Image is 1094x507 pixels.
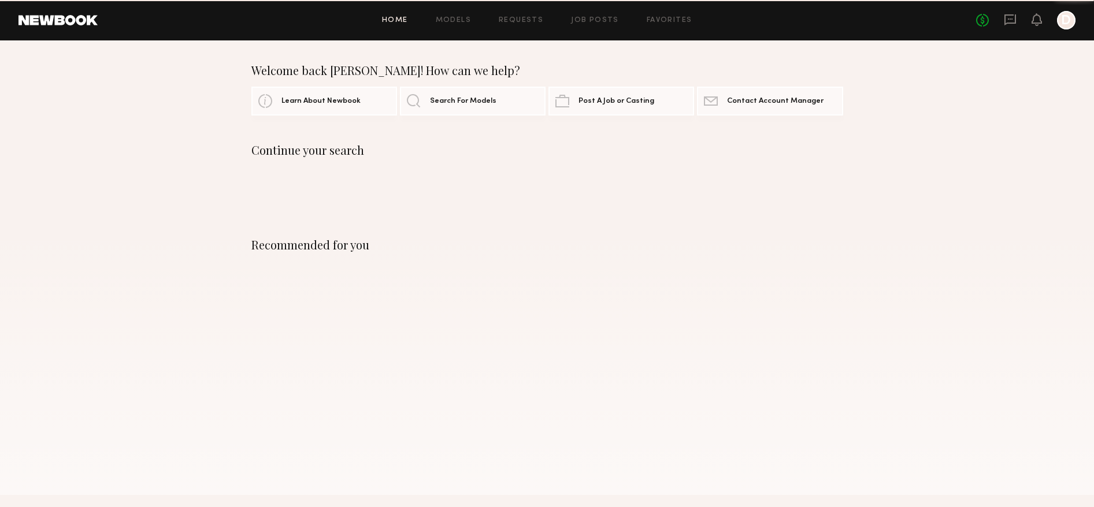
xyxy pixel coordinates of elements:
a: Search For Models [400,87,546,115]
span: Contact Account Manager [727,98,824,105]
a: D [1057,11,1076,29]
a: Learn About Newbook [251,87,397,115]
span: Post A Job or Casting [578,98,654,105]
div: Welcome back [PERSON_NAME]! How can we help? [251,64,843,77]
span: Learn About Newbook [281,98,361,105]
a: Post A Job or Casting [548,87,694,115]
a: Models [436,17,471,24]
a: Job Posts [571,17,619,24]
a: Favorites [647,17,692,24]
div: Recommended for you [251,238,843,252]
a: Requests [499,17,543,24]
span: Search For Models [430,98,496,105]
div: Continue your search [251,143,843,157]
a: Contact Account Manager [697,87,843,115]
a: Home [382,17,408,24]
